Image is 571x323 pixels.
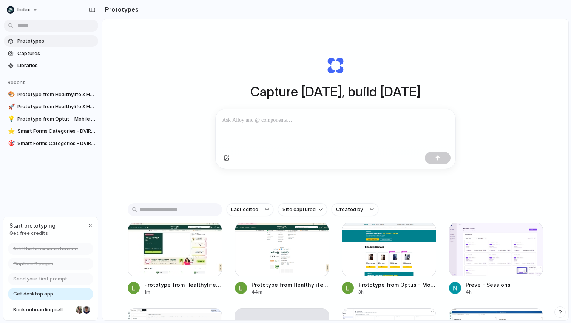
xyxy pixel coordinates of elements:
a: Prototype from Optus - Mobile Phones, nbn, Home Internet, Entertainment and SportPrototype from O... [342,223,436,295]
a: Preve - SessionsPreve - Sessions4h [449,223,543,295]
span: Get desktop app [13,290,53,298]
div: Christian Iacullo [82,305,91,314]
span: Book onboarding call [13,306,73,314]
button: Site captured [278,203,327,216]
div: 44m [252,289,329,295]
a: 🎯Smart Forms Categories - DVIR / Vehicle Inspections | Workyard [4,138,98,149]
div: 1m [144,289,222,295]
a: Prototypes [4,35,98,47]
button: 🎨 [7,91,14,98]
span: Prototype from Healthylife & Healthylife Pharmacy | Your online health destination [17,103,95,110]
div: 🚀 [8,103,13,111]
div: Prototype from Optus - Mobile Phones, nbn, Home Internet, Entertainment and Sport [358,281,436,289]
a: Libraries [4,60,98,71]
span: Start prototyping [9,222,56,230]
button: Last edited [227,203,273,216]
button: 🚀 [7,103,14,110]
a: Prototype from Healthylife & Healthylife Pharmacy (Formerly Superpharmacy)Prototype from Healthyl... [128,223,222,295]
span: Last edited [231,206,258,213]
span: Send your first prompt [13,275,67,283]
span: Prototype from Optus - Mobile Phones, nbn, Home Internet, Entertainment and Sport [17,115,95,123]
button: 🎯 [7,140,14,147]
button: Index [4,4,42,16]
div: 🎯 [8,139,13,148]
a: Captures [4,48,98,59]
span: Site captured [282,206,316,213]
span: Prototypes [17,37,95,45]
a: Get desktop app [8,288,93,300]
span: Captures [17,50,95,57]
div: Prototype from Healthylife & Healthylife Pharmacy | Your online health destination [252,281,329,289]
div: Preve - Sessions [466,281,511,289]
button: ⭐ [7,127,14,135]
span: Prototype from Healthylife & Healthylife Pharmacy (Formerly Superpharmacy) [17,91,95,98]
span: Libraries [17,62,95,69]
a: ⭐Smart Forms Categories - DVIR / Vehicle Inspections | Workyard [4,126,98,137]
div: Prototype from Healthylife & Healthylife Pharmacy (Formerly Superpharmacy) [144,281,222,289]
a: 💡Prototype from Optus - Mobile Phones, nbn, Home Internet, Entertainment and Sport [4,113,98,125]
span: Get free credits [9,230,56,237]
a: Prototype from Healthylife & Healthylife Pharmacy | Your online health destinationPrototype from ... [235,223,329,295]
span: Smart Forms Categories - DVIR / Vehicle Inspections | Workyard [17,127,95,135]
div: ⭐ [8,127,13,136]
span: Capture 3 pages [13,260,53,268]
span: Recent [8,79,25,85]
div: 💡 [8,115,13,123]
div: 🎨 [8,90,13,99]
span: Smart Forms Categories - DVIR / Vehicle Inspections | Workyard [17,140,95,147]
h2: Prototypes [102,5,139,14]
div: Nicole Kubica [75,305,84,314]
a: Book onboarding call [8,304,93,316]
span: Add the browser extension [13,245,78,253]
div: 3h [358,289,436,295]
button: Created by [332,203,378,216]
h1: Capture [DATE], build [DATE] [250,82,421,102]
span: Index [17,6,30,14]
a: 🎨Prototype from Healthylife & Healthylife Pharmacy (Formerly Superpharmacy) [4,89,98,100]
button: 💡 [7,115,14,123]
a: 🚀Prototype from Healthylife & Healthylife Pharmacy | Your online health destination [4,101,98,112]
span: Created by [336,206,363,213]
div: 4h [466,289,511,295]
